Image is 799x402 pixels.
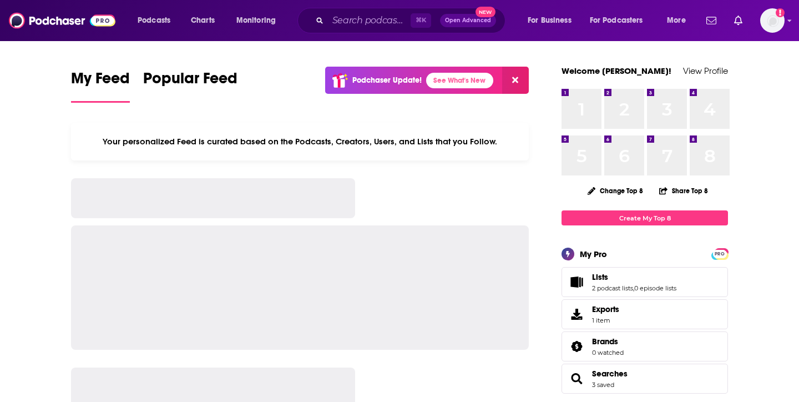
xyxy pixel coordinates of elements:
span: Lists [562,267,728,297]
a: 2 podcast lists [592,284,633,292]
div: Your personalized Feed is curated based on the Podcasts, Creators, Users, and Lists that you Follow. [71,123,529,160]
img: Podchaser - Follow, Share and Rate Podcasts [9,10,115,31]
button: open menu [130,12,185,29]
button: Share Top 8 [659,180,709,202]
span: Popular Feed [143,69,237,94]
span: For Podcasters [590,13,643,28]
a: 3 saved [592,381,614,389]
a: Show notifications dropdown [730,11,747,30]
span: New [476,7,495,17]
span: Searches [562,364,728,394]
span: Brands [592,336,618,346]
span: Charts [191,13,215,28]
a: Exports [562,299,728,329]
span: More [667,13,686,28]
button: open menu [520,12,585,29]
span: , [633,284,634,292]
a: Welcome [PERSON_NAME]! [562,66,671,76]
a: PRO [713,249,726,258]
button: open menu [229,12,290,29]
button: Change Top 8 [581,184,650,198]
span: My Feed [71,69,130,94]
span: For Business [528,13,572,28]
span: Logged in as Marketing09 [760,8,785,33]
svg: Add a profile image [776,8,785,17]
a: 0 episode lists [634,284,676,292]
button: Show profile menu [760,8,785,33]
span: Exports [592,304,619,314]
button: open menu [659,12,700,29]
a: Lists [592,272,676,282]
span: ⌘ K [411,13,431,28]
p: Podchaser Update! [352,76,422,85]
a: Brands [592,336,624,346]
a: Lists [565,274,588,290]
button: Open AdvancedNew [440,14,496,27]
span: 1 item [592,316,619,324]
img: User Profile [760,8,785,33]
button: open menu [583,12,659,29]
a: Charts [184,12,221,29]
a: My Feed [71,69,130,103]
a: View Profile [683,66,728,76]
input: Search podcasts, credits, & more... [328,12,411,29]
a: Create My Top 8 [562,210,728,225]
span: Lists [592,272,608,282]
span: Podcasts [138,13,170,28]
a: 0 watched [592,349,624,356]
span: Monitoring [236,13,276,28]
div: My Pro [580,249,607,259]
span: PRO [713,250,726,258]
a: Searches [592,369,628,379]
span: Exports [565,306,588,322]
a: Popular Feed [143,69,237,103]
span: Brands [562,331,728,361]
a: Brands [565,339,588,354]
a: Searches [565,371,588,386]
span: Open Advanced [445,18,491,23]
a: See What's New [426,73,493,88]
a: Show notifications dropdown [702,11,721,30]
div: Search podcasts, credits, & more... [308,8,516,33]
